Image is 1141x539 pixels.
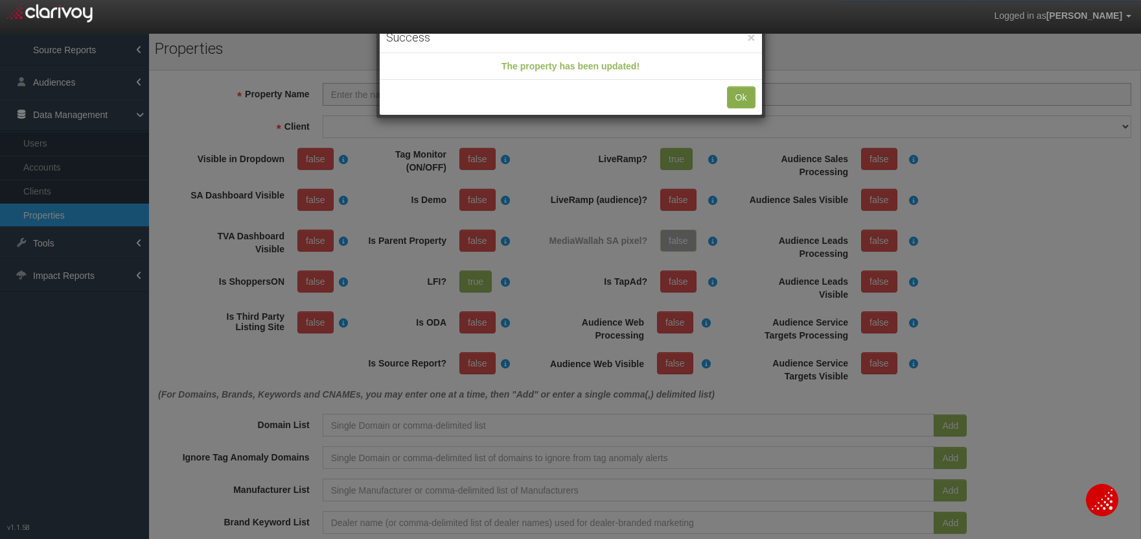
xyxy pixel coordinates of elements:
span: Logged in as [994,10,1046,21]
button: × [747,30,755,44]
a: Logged in as[PERSON_NAME] [984,1,1141,32]
strong: The property has been updated! [501,61,640,71]
span: [PERSON_NAME] [1046,10,1122,21]
h4: Success [386,29,755,46]
button: Ok [727,86,755,108]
